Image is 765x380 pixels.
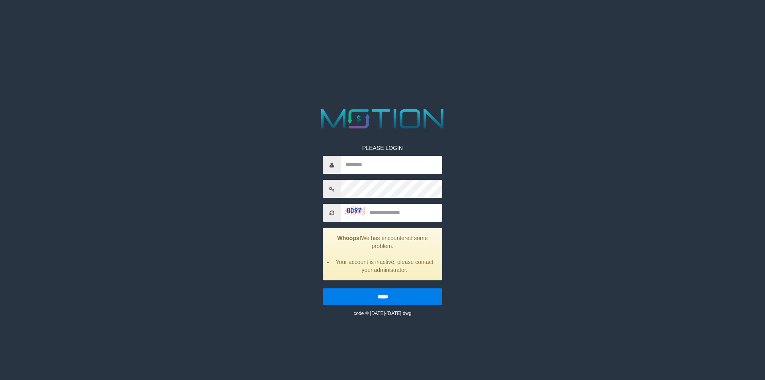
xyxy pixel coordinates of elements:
[345,207,365,215] img: captcha
[316,106,449,132] img: MOTION_logo.png
[333,258,436,274] li: Your account is inactive, please contact your administrator.
[337,235,361,241] strong: Whoops!
[323,228,442,280] div: We has encountered some problem.
[323,144,442,152] p: PLEASE LOGIN
[353,311,411,316] small: code © [DATE]-[DATE] dwg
